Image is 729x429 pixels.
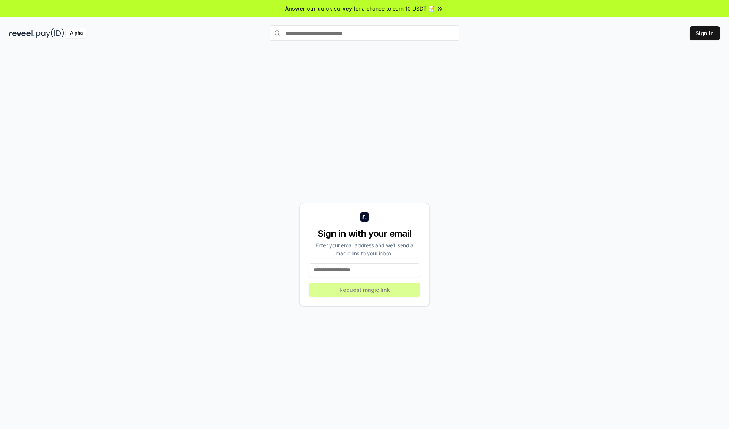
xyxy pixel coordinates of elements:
span: for a chance to earn 10 USDT 📝 [353,5,435,13]
img: pay_id [36,28,64,38]
button: Sign In [690,26,720,40]
img: logo_small [360,212,369,222]
div: Sign in with your email [309,228,420,240]
img: reveel_dark [9,28,35,38]
div: Alpha [66,28,87,38]
div: Enter your email address and we’ll send a magic link to your inbox. [309,241,420,257]
span: Answer our quick survey [285,5,352,13]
